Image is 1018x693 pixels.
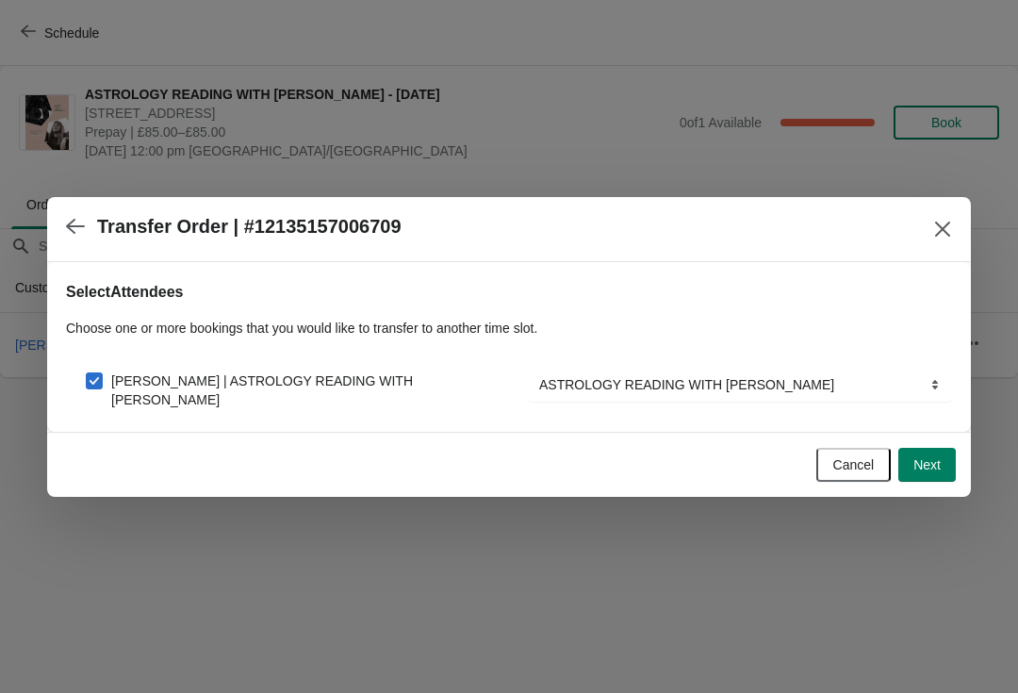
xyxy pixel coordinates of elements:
[913,457,941,472] span: Next
[66,319,952,338] p: Choose one or more bookings that you would like to transfer to another time slot.
[97,216,402,238] h2: Transfer Order | #12135157006709
[66,281,952,304] h2: Select Attendees
[816,448,892,482] button: Cancel
[111,371,509,409] span: [PERSON_NAME] | ASTROLOGY READING WITH [PERSON_NAME]
[926,212,960,246] button: Close
[898,448,956,482] button: Next
[833,457,875,472] span: Cancel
